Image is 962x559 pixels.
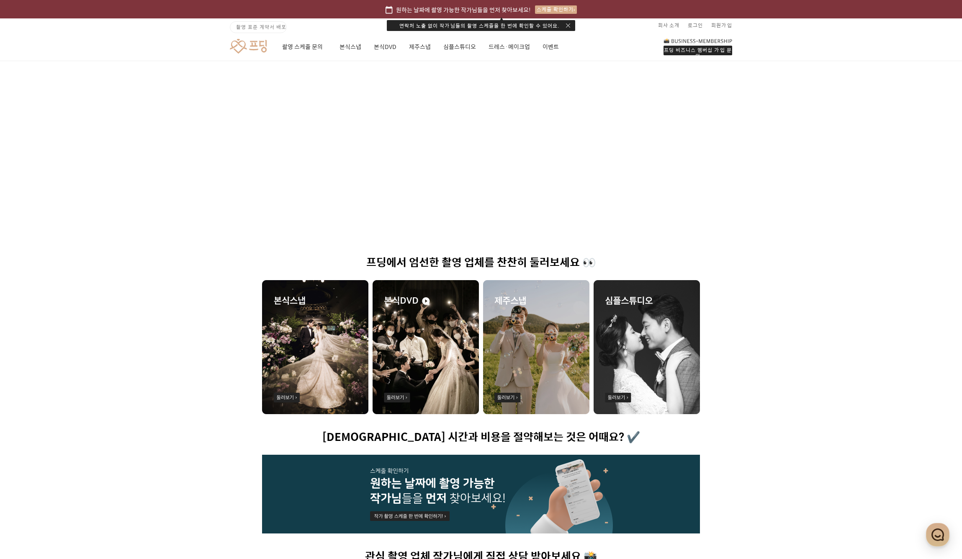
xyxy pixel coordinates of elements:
[688,18,703,32] a: 로그인
[664,38,732,55] a: 프딩 비즈니스 멤버십 가입 문의
[711,18,732,32] a: 회원가입
[396,5,531,14] span: 원하는 날짜에 촬영 가능한 작가님들을 먼저 찾아보세요!
[282,33,327,61] a: 촬영 스케줄 문의
[236,23,286,31] span: 촬영 표준 계약서 배포
[230,21,287,33] a: 촬영 표준 계약서 배포
[374,33,396,61] a: 본식DVD
[535,5,577,14] div: 스케줄 확인하기
[340,33,361,61] a: 본식스냅
[658,18,679,32] a: 회사 소개
[387,20,575,31] div: 연락처 노출 없이 작가님들의 촬영 스케줄을 한 번에 확인할 수 있어요.
[489,33,530,61] a: 드레스·메이크업
[409,33,431,61] a: 제주스냅
[543,33,559,61] a: 이벤트
[262,256,700,269] h1: 프딩에서 엄선한 촬영 업체를 찬찬히 둘러보세요 👀
[443,33,476,61] a: 심플스튜디오
[262,431,700,444] h1: [DEMOGRAPHIC_DATA] 시간과 비용을 절약해보는 것은 어때요? ✔️
[664,46,732,55] div: 프딩 비즈니스 멤버십 가입 문의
